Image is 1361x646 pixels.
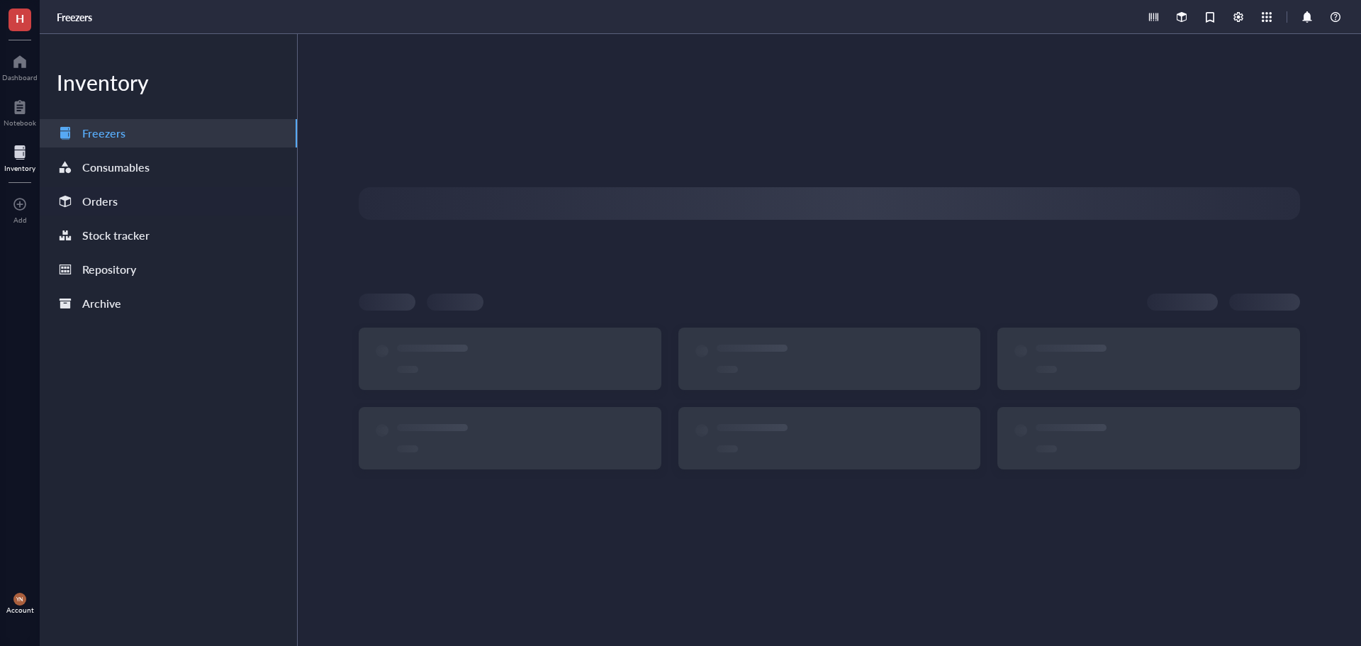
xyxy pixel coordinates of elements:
a: Consumables [40,153,297,182]
span: YN [16,596,23,603]
span: H [16,9,24,27]
a: Inventory [4,141,35,172]
div: Inventory [40,68,297,96]
a: Freezers [57,11,95,23]
a: Freezers [40,119,297,147]
a: Orders [40,187,297,216]
a: Repository [40,255,297,284]
div: Orders [82,191,118,211]
div: Account [6,606,34,614]
div: Consumables [82,157,150,177]
div: Stock tracker [82,225,150,245]
div: Notebook [4,118,36,127]
div: Dashboard [2,73,38,82]
a: Archive [40,289,297,318]
div: Inventory [4,164,35,172]
div: Add [13,216,27,224]
a: Dashboard [2,50,38,82]
a: Notebook [4,96,36,127]
a: Stock tracker [40,221,297,250]
div: Freezers [82,123,125,143]
div: Repository [82,260,136,279]
div: Archive [82,294,121,313]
